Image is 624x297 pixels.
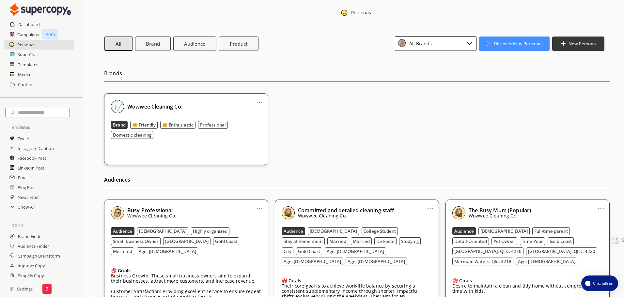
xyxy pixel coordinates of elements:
[548,237,574,245] button: Gold Coast
[18,153,46,163] h2: Facebook Post
[111,131,153,139] button: Domestic cleaning
[111,268,261,273] div: 🎯
[308,227,359,235] button: [DEMOGRAPHIC_DATA]
[18,251,60,261] h2: Campaign Brainstorm
[111,237,161,245] button: Small Business Owner
[135,37,171,51] button: Brand
[111,121,128,129] button: Brand
[374,237,397,245] button: De Facto
[452,283,603,294] p: Desire to maintain a clean and tidy home without compromising time with kids.
[18,241,49,251] a: Audience Finder
[184,40,206,47] b: Audience
[282,237,325,245] button: Stay at home mum
[42,29,58,39] p: Beta
[454,238,487,244] b: Detail-Oriented
[18,50,38,59] h2: SuperChat
[18,280,43,290] h2: Expand Copy
[137,247,198,255] button: Age: [DEMOGRAPHIC_DATA]
[173,37,216,51] button: Audience
[282,247,293,255] button: City
[298,207,394,214] b: Committed and detailed cleaning staff
[10,287,14,291] img: Close
[256,97,263,102] a: ...
[454,248,522,254] b: [GEOGRAPHIC_DATA], QLD, 4220
[18,173,28,183] h2: Email
[296,247,322,255] button: Gold Coast
[284,259,341,264] b: Age: [DEMOGRAPHIC_DATA]
[479,37,550,51] button: Discover New Personas
[213,237,239,245] button: Gold Coast
[113,238,159,244] b: Small Business Owner
[491,237,517,245] button: Pet Owner
[17,40,35,50] h2: Personas
[534,228,568,234] b: Full-time parent
[284,228,303,234] b: Audience
[198,121,228,129] button: Professional
[146,40,160,47] b: Brand
[127,207,173,214] b: Busy Professional
[528,248,595,254] b: [GEOGRAPHIC_DATA], QLD, 4220
[282,278,432,283] div: 🎯
[516,258,577,265] button: Age: [DEMOGRAPHIC_DATA]
[18,60,38,69] a: Templates
[230,40,248,47] b: Product
[160,121,195,129] button: 😄 Enthusiastic
[289,277,303,284] b: Goals:
[137,227,188,235] button: [DEMOGRAPHIC_DATA]
[191,227,229,235] button: Highly organized
[452,206,465,219] img: Close
[18,192,39,202] a: Newsletter
[376,238,395,244] b: De Facto
[18,183,36,192] a: Blog Post
[480,228,528,234] b: [DEMOGRAPHIC_DATA]
[18,134,29,143] a: Tweet
[127,213,176,218] p: Wowwee Cleaning Co.
[139,248,196,254] b: Age: [DEMOGRAPHIC_DATA]
[353,238,370,244] b: Married
[200,122,226,128] b: Professional
[581,275,618,291] button: atlas-launcher
[550,238,572,244] b: Gold Coast
[116,40,121,47] b: All
[17,30,39,39] a: Campaigns
[256,203,263,208] a: ...
[282,206,295,219] img: Close
[454,228,474,234] b: Audience
[298,248,320,254] b: Gold Coast
[522,238,543,244] b: Time Poor
[569,41,596,47] b: New Persona
[18,20,40,29] a: Dashboard
[532,227,570,235] button: Full-time parent
[10,3,71,16] img: Close
[18,163,44,173] a: LinkedIn Post
[466,39,474,47] img: Close
[18,202,35,212] a: Show All
[18,80,34,89] a: Content
[452,247,523,255] button: [GEOGRAPHIC_DATA], QLD, 4220
[526,247,597,255] button: [GEOGRAPHIC_DATA], QLD, 4220
[399,237,421,245] button: Studying
[46,286,48,291] p: 2
[362,227,398,235] button: College Student
[18,69,30,79] a: Media
[454,259,511,264] b: Mermaid Waters, Qld, 4218
[459,277,473,284] b: Goals:
[598,203,604,208] a: ...
[18,143,54,153] h2: Instagram Caption
[193,228,227,234] b: Highly organized
[452,227,476,235] button: Audience
[18,271,44,280] h2: Simplify Copy
[18,231,43,241] a: Brand Finder
[478,227,530,235] button: [DEMOGRAPHIC_DATA]
[452,258,513,265] button: Mermaid Waters, Qld, 4218
[18,261,45,271] a: Improve Copy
